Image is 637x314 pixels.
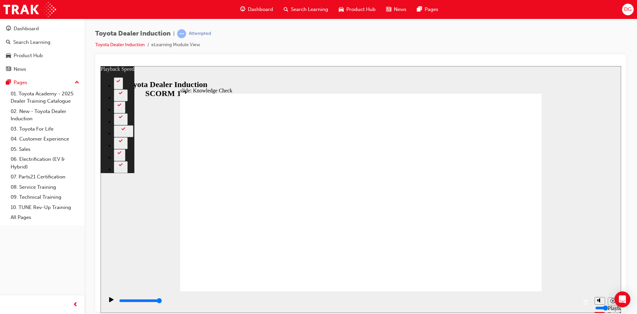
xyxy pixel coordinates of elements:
a: 09. Technical Training [8,192,82,202]
a: Search Learning [3,36,82,49]
a: Dashboard [3,23,82,35]
div: Search Learning [13,39,50,46]
span: news-icon [386,5,391,14]
button: Playback speed [507,231,518,239]
div: misc controls [491,225,517,247]
span: | [173,30,175,38]
a: 01. Toyota Academy - 2025 Dealer Training Catalogue [8,89,82,106]
button: DashboardSearch LearningProduct HubNews [3,21,82,76]
div: Pages [14,79,27,86]
button: Play (Ctrl+Alt+P) [3,231,15,242]
div: 2 [16,17,20,22]
span: Dashboard [248,6,273,13]
span: prev-icon [73,301,78,309]
span: learningRecordVerb_ATTEMPT-icon [177,29,186,38]
input: slide progress [19,232,61,237]
a: News [3,63,82,75]
span: News [394,6,406,13]
span: guage-icon [6,26,11,32]
span: guage-icon [240,5,245,14]
a: news-iconNews [381,3,412,16]
span: Toyota Dealer Induction [95,30,171,38]
span: car-icon [339,5,344,14]
a: search-iconSearch Learning [278,3,333,16]
div: News [14,65,26,73]
a: 03. Toyota For Life [8,124,82,134]
a: car-iconProduct Hub [333,3,381,16]
button: DG [622,4,634,15]
a: Toyota Dealer Induction [95,42,145,48]
button: Mute (Ctrl+Alt+M) [494,231,505,239]
span: Product Hub [346,6,376,13]
a: pages-iconPages [412,3,444,16]
input: volume [495,239,537,245]
span: pages-icon [6,80,11,86]
a: 05. Sales [8,144,82,155]
span: DG [624,6,631,13]
div: Attempted [189,31,211,37]
span: up-icon [75,78,79,87]
a: guage-iconDashboard [235,3,278,16]
img: Trak [3,2,56,17]
a: 07. Parts21 Certification [8,172,82,182]
div: Playback Speed [507,239,517,251]
a: 04. Customer Experience [8,134,82,144]
div: Product Hub [14,52,43,59]
a: All Pages [8,212,82,223]
div: Dashboard [14,25,39,33]
a: 10. TUNE Rev-Up Training [8,202,82,213]
div: playback controls [3,225,491,247]
span: search-icon [284,5,288,14]
div: Open Intercom Messenger [614,291,630,307]
span: search-icon [6,40,11,46]
span: car-icon [6,53,11,59]
span: Pages [425,6,438,13]
a: 06. Electrification (EV & Hybrid) [8,154,82,172]
span: news-icon [6,66,11,72]
a: Product Hub [3,50,82,62]
a: 02. New - Toyota Dealer Induction [8,106,82,124]
li: eLearning Module View [151,41,200,49]
button: Replay (Ctrl+Alt+R) [481,231,491,241]
button: 2 [13,11,23,23]
span: pages-icon [417,5,422,14]
a: 08. Service Training [8,182,82,192]
button: Pages [3,76,82,89]
span: Search Learning [291,6,328,13]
